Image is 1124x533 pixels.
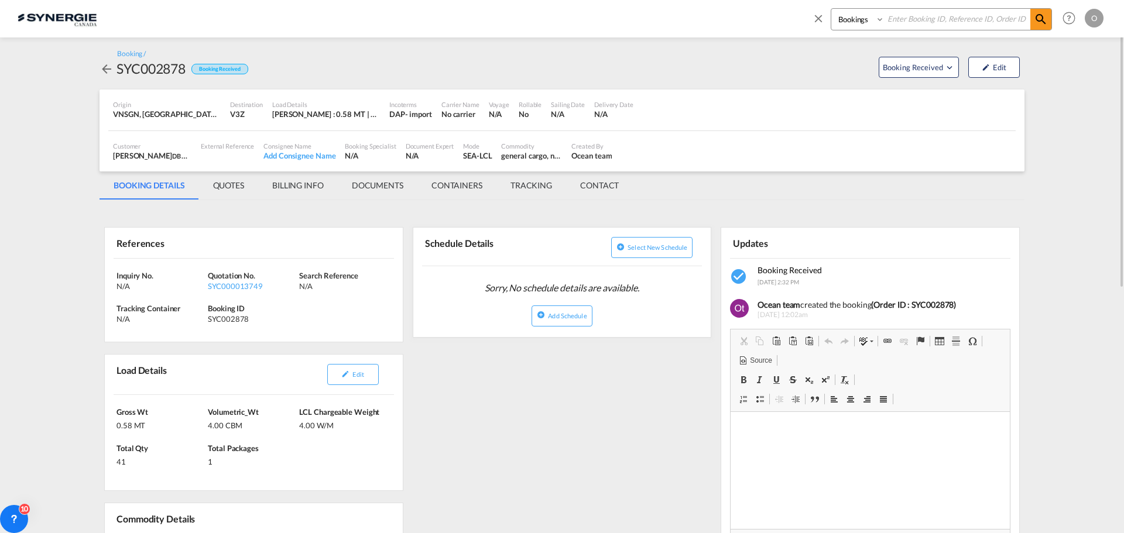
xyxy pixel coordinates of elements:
span: Select new schedule [628,243,687,251]
span: Quotation No. [208,271,255,280]
span: Volumetric_Wt [208,407,259,417]
a: Remove Format [837,372,853,387]
div: Booking Received [191,64,248,75]
div: Load Details [114,359,172,390]
div: References [114,232,251,253]
a: Insert/Remove Numbered List [735,391,752,407]
div: Sailing Date [551,100,585,109]
div: Updates [730,232,868,253]
div: Created By [571,142,612,150]
span: [DATE] 12:02am [758,310,1002,320]
md-icon: icon-plus-circle [616,243,625,251]
div: SYC000013749 [208,281,296,291]
a: Increase Indent [787,391,804,407]
a: Insert/Remove Bulleted List [752,391,768,407]
div: SYC002878 [208,314,296,324]
div: Origin [113,100,221,109]
div: created the booking [758,299,1002,311]
md-tab-item: BOOKING DETAILS [100,171,199,200]
button: icon-plus-circleAdd Schedule [532,305,592,326]
div: 41 [116,453,205,467]
button: icon-pencilEdit [327,364,379,385]
img: 1f56c880d42311ef80fc7dca854c8e59.png [18,5,97,32]
div: Add Consignee Name [263,150,335,161]
span: DB GROUP US [172,151,214,160]
span: Gross Wt [116,407,148,417]
a: Align Left [826,391,842,407]
a: Undo (Ctrl+Z) [820,333,837,349]
md-icon: icon-magnify [1034,12,1048,26]
span: Booking Received [758,265,822,275]
div: N/A [116,314,205,324]
a: Centre [842,391,859,407]
a: Insert Special Character [964,333,981,349]
a: Bold (Ctrl+B) [735,372,752,387]
span: LCL Chargeable Weight [299,407,379,417]
a: Align Right [859,391,875,407]
a: Source [735,353,775,368]
div: Destination [230,100,263,109]
md-icon: icon-checkbox-marked-circle [730,267,749,286]
div: SYC002878 [116,59,186,78]
div: Delivery Date [594,100,633,109]
span: Edit [352,370,364,378]
span: Booking Received [883,61,944,73]
a: Copy (Ctrl+C) [752,333,768,349]
div: Booking / [117,49,146,59]
a: Paste as plain text (Ctrl+Shift+V) [784,333,801,349]
a: Paste (Ctrl+V) [768,333,784,349]
md-icon: icon-pencil [982,63,990,71]
div: N/A [299,281,388,291]
span: Sorry, No schedule details are available. [480,277,644,299]
div: icon-arrow-left [100,59,116,78]
div: External Reference [201,142,254,150]
a: Subscript [801,372,817,387]
span: Help [1059,8,1079,28]
div: Customer [113,142,191,150]
div: Booking Specialist [345,142,396,150]
div: No carrier [441,109,479,119]
a: Table [931,333,948,349]
a: Italic (Ctrl+I) [752,372,768,387]
div: Rollable [519,100,542,109]
div: 0.58 MT [116,417,205,431]
div: Incoterms [389,100,432,109]
img: 5VAAAAAElFTkSuQmCC [730,299,749,318]
div: N/A [406,150,454,161]
span: [DATE] 2:32 PM [758,278,799,286]
div: - import [405,109,432,119]
a: Anchor [912,333,928,349]
md-tab-item: DOCUMENTS [338,171,417,200]
md-tab-item: CONTAINERS [417,171,496,200]
div: O [1085,9,1104,27]
div: [PERSON_NAME] [113,150,191,161]
a: Cut (Ctrl+X) [735,333,752,349]
a: Spell Check As You Type [856,333,876,349]
div: Help [1059,8,1085,29]
span: Booking ID [208,304,245,313]
div: N/A [594,109,633,119]
a: Unlink [896,333,912,349]
button: Open demo menu [879,57,959,78]
div: DAP [389,109,405,119]
button: icon-plus-circleSelect new schedule [611,237,693,258]
a: Decrease Indent [771,391,787,407]
span: Add Schedule [548,312,587,319]
div: V3Z [230,109,263,119]
md-icon: icon-arrow-left [100,62,114,76]
div: No [519,109,542,119]
div: Commodity Details [114,508,251,528]
input: Enter Booking ID, Reference ID, Order ID [885,9,1030,29]
div: VNSGN, Ho Chi Minh City, Viet Nam, South East Asia, Asia Pacific [113,109,221,119]
md-tab-item: TRACKING [496,171,566,200]
div: [PERSON_NAME] : 0.58 MT | Volumetric Wt : 4.00 CBM | Chargeable Wt : 4.00 W/M [272,109,380,119]
span: Source [748,356,772,366]
div: SEA-LCL [463,150,492,161]
a: Underline (Ctrl+U) [768,372,784,387]
b: (Order ID : SYC002878) [871,300,956,310]
div: N/A [551,109,585,119]
md-tab-item: QUOTES [199,171,258,200]
span: Tracking Container [116,304,180,313]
